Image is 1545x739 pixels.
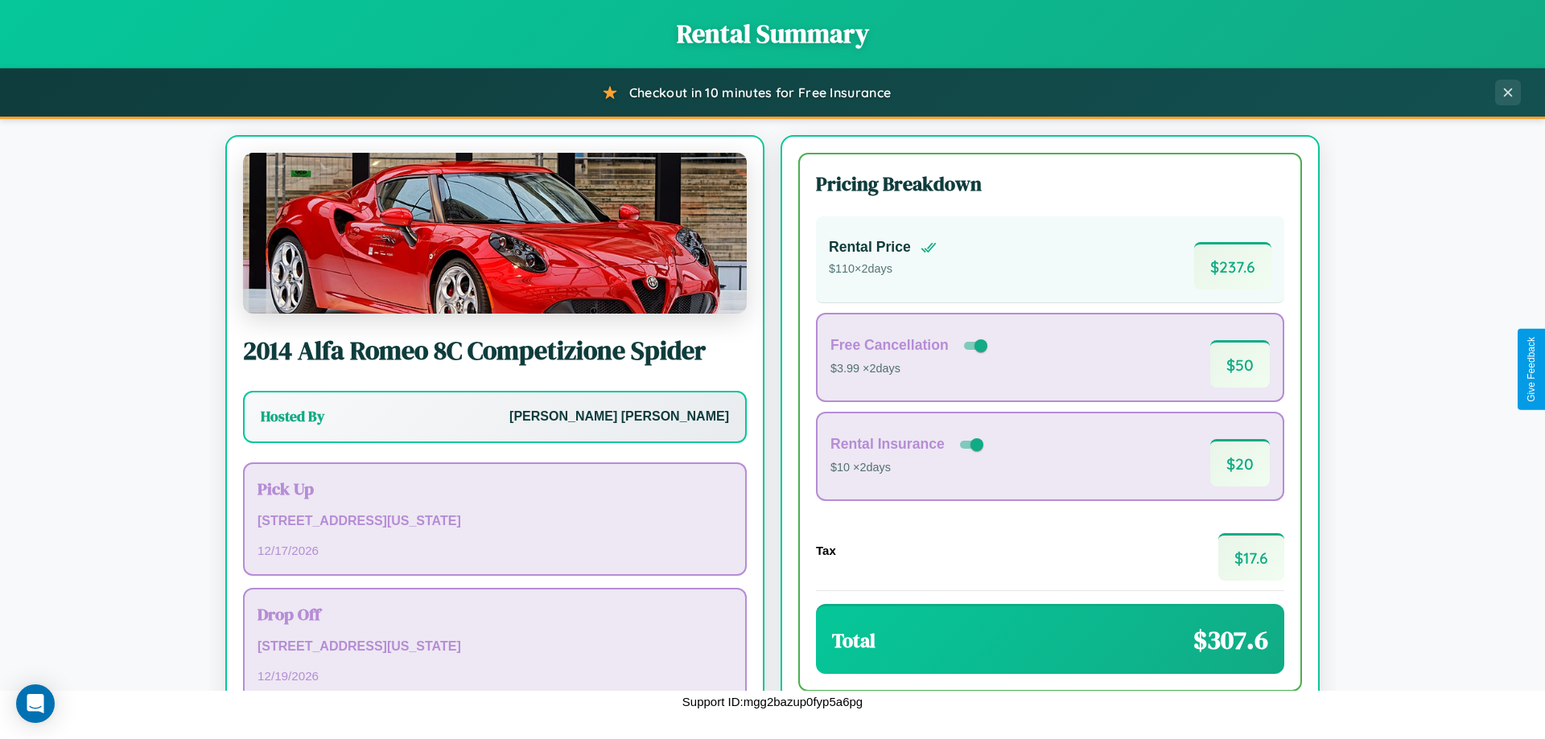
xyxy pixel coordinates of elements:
[257,540,732,561] p: 12 / 17 / 2026
[261,407,324,426] h3: Hosted By
[257,510,732,533] p: [STREET_ADDRESS][US_STATE]
[1526,337,1537,402] div: Give Feedback
[16,684,55,723] div: Open Intercom Messenger
[509,405,729,429] p: [PERSON_NAME] [PERSON_NAME]
[243,153,747,314] img: Alfa Romeo 8C Competizione Spider
[16,16,1529,51] h1: Rental Summary
[1194,242,1271,289] span: $ 237.6
[257,477,732,500] h3: Pick Up
[829,239,911,256] h4: Rental Price
[1193,622,1268,658] span: $ 307.6
[629,84,891,101] span: Checkout in 10 minutes for Free Insurance
[1218,533,1284,581] span: $ 17.6
[243,333,747,368] h2: 2014 Alfa Romeo 8C Competizione Spider
[682,691,863,712] p: Support ID: mgg2bazup0fyp5a6pg
[257,665,732,687] p: 12 / 19 / 2026
[1210,439,1270,487] span: $ 20
[830,458,987,478] p: $10 × 2 days
[257,602,732,626] h3: Drop Off
[830,359,991,380] p: $3.99 × 2 days
[830,436,945,453] h4: Rental Insurance
[816,170,1284,197] h3: Pricing Breakdown
[257,635,732,659] p: [STREET_ADDRESS][US_STATE]
[830,337,949,354] h4: Free Cancellation
[816,544,836,557] h4: Tax
[832,627,875,654] h3: Total
[1210,340,1270,388] span: $ 50
[829,259,937,280] p: $ 110 × 2 days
